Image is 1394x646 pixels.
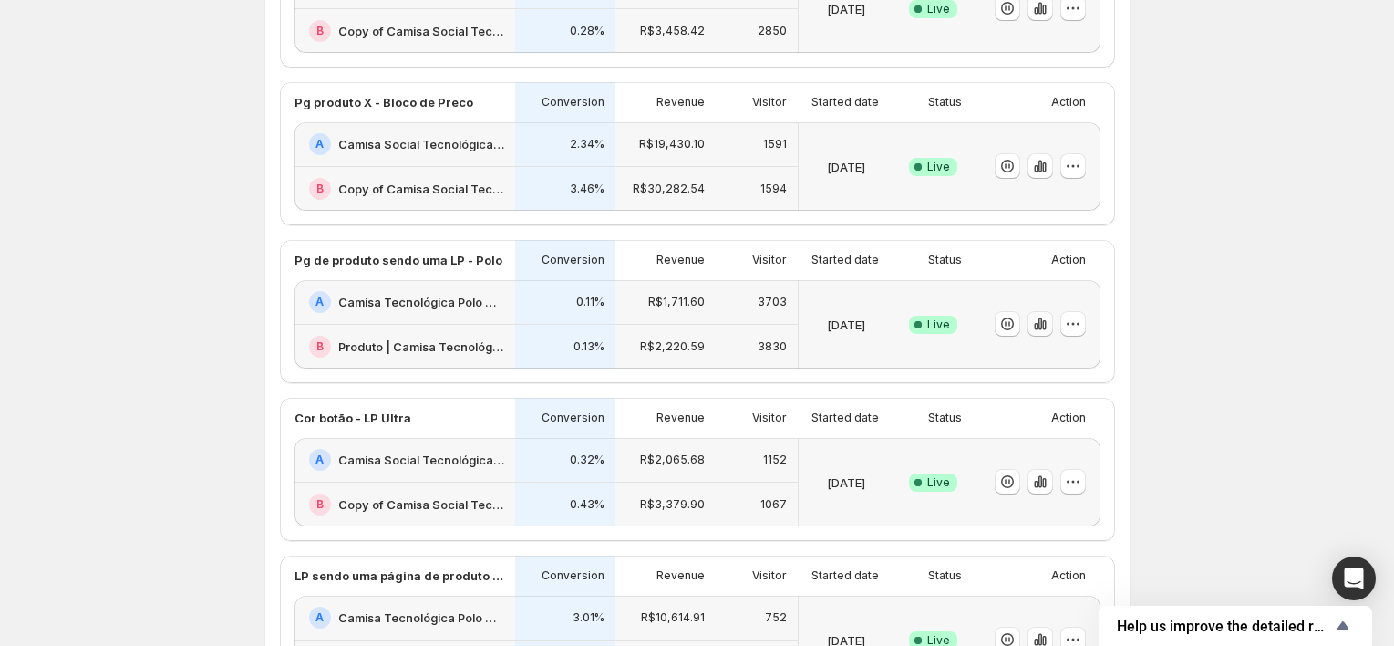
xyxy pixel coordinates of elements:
h2: A [315,453,324,467]
span: Help us improve the detailed report for A/B campaigns [1117,618,1332,635]
p: [DATE] [827,316,865,334]
p: Started date [811,95,879,109]
p: 2.34% [570,137,604,151]
p: Visitor [752,568,787,583]
h2: B [316,497,324,512]
p: R$1,711.60 [648,295,705,309]
p: 2850 [758,24,787,38]
p: [DATE] [827,474,865,492]
p: [DATE] [827,158,865,176]
p: R$30,282.54 [633,182,705,196]
p: Conversion [542,95,604,109]
h2: Copy of Camisa Social Tecnológica Ultra-Stretch Masculina | Praticidade e [PERSON_NAME] | Consolatio [338,495,504,514]
p: R$2,065.68 [640,453,705,467]
p: Conversion [542,411,604,425]
p: Action [1051,95,1086,109]
p: Status [928,411,962,425]
p: 1067 [760,497,787,512]
span: Live [927,2,950,16]
p: Revenue [656,568,705,583]
p: 1152 [763,453,787,467]
h2: A [315,295,324,309]
p: Status [928,95,962,109]
h2: Camisa Social Tecnológica X-Tretch Masculina | Praticidade e [PERSON_NAME] | Consolatio [338,135,504,153]
p: Action [1051,253,1086,267]
p: 0.43% [570,497,604,512]
p: Revenue [656,411,705,425]
p: LP sendo uma página de produto - Polo [294,567,504,585]
span: Live [927,160,950,174]
p: Pg de produto sendo uma LP - Polo [294,251,502,269]
p: R$19,430.10 [639,137,705,151]
h2: Camisa Tecnológica Polo Ultra Masculina | Praticidade e [PERSON_NAME] | Consolatio [338,293,504,311]
span: Live [927,475,950,490]
p: Status [928,253,962,267]
p: Started date [811,253,879,267]
p: R$10,614.91 [641,610,705,625]
h2: B [316,182,324,196]
p: 752 [765,610,787,625]
h2: A [315,610,324,625]
p: 3.01% [573,610,604,625]
p: Conversion [542,568,604,583]
p: 3703 [758,295,787,309]
h2: B [316,339,324,354]
p: Revenue [656,95,705,109]
p: 0.28% [570,24,604,38]
h2: Produto | Camisa Tecnológica Polo Ultra Masculina | Praticidade e [PERSON_NAME] | Consolatio [338,338,504,356]
p: Action [1051,568,1086,583]
h2: Copy of Camisa Social Tecnológica X-Tretch Masculina | Praticidade e [PERSON_NAME] | Consolatio [338,180,504,198]
h2: B [316,24,324,38]
p: R$3,458.42 [640,24,705,38]
h2: Camisa Tecnológica Polo Ultra Masculina | Praticidade e [PERSON_NAME] | Consolatio [338,609,504,627]
h2: A [315,137,324,151]
p: 1591 [763,137,787,151]
p: Visitor [752,95,787,109]
p: R$2,220.59 [640,339,705,354]
p: Status [928,568,962,583]
button: Show survey - Help us improve the detailed report for A/B campaigns [1117,615,1354,637]
p: Cor botão - LP Ultra [294,409,411,427]
p: Pg produto X - Bloco de Preco [294,93,473,111]
p: Conversion [542,253,604,267]
p: Visitor [752,253,787,267]
p: R$3,379.90 [640,497,705,512]
h2: Copy of Camisa Social Tecnológica X-Tretch Masculina | Praticidade e [PERSON_NAME] | Consolatio [338,22,504,40]
p: 1594 [760,182,787,196]
span: Live [927,318,950,332]
p: Action [1051,411,1086,425]
p: 0.13% [573,339,604,354]
p: 0.11% [576,295,604,309]
div: Open Intercom Messenger [1332,557,1376,600]
p: Started date [811,568,879,583]
p: Visitor [752,411,787,425]
p: Started date [811,411,879,425]
p: Revenue [656,253,705,267]
p: 3830 [758,339,787,354]
p: 0.32% [570,453,604,467]
h2: Camisa Social Tecnológica Ultra-Stretch Masculina | Praticidade e [PERSON_NAME] | Consolatio [338,451,504,469]
p: 3.46% [570,182,604,196]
